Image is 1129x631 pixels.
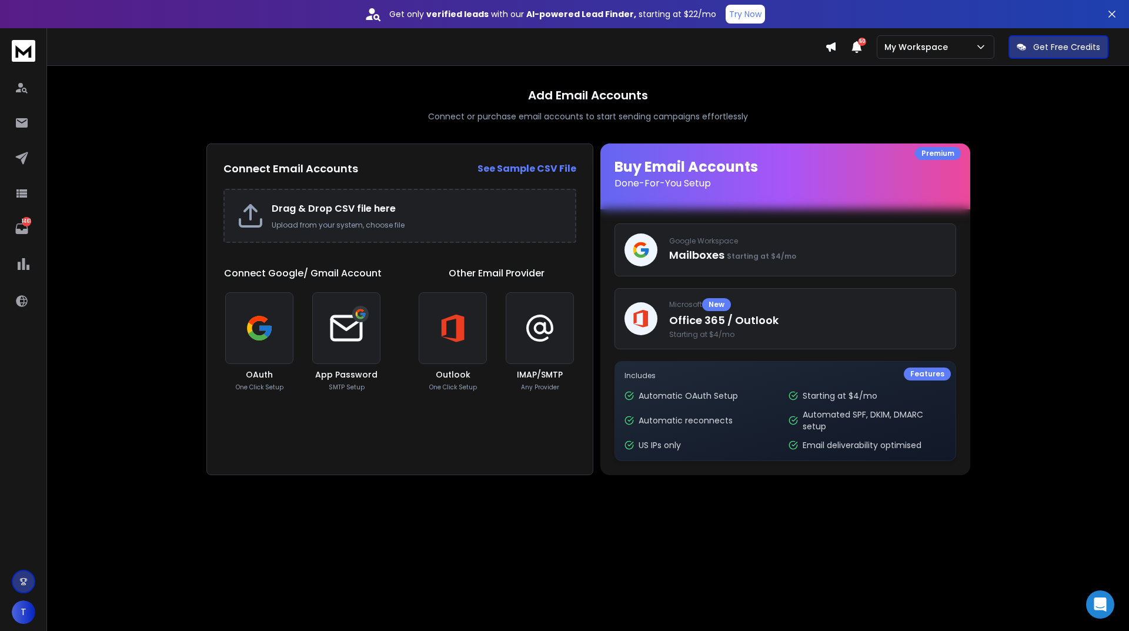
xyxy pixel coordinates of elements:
h3: OAuth [246,369,273,380]
p: 1461 [22,217,31,226]
h1: Connect Google/ Gmail Account [224,266,382,281]
button: T [12,600,35,624]
h2: Drag & Drop CSV file here [272,202,563,216]
span: 50 [858,38,866,46]
p: Connect or purchase email accounts to start sending campaigns effortlessly [428,111,748,122]
p: Mailboxes [669,247,946,263]
p: My Workspace [884,41,953,53]
h1: Add Email Accounts [528,87,648,104]
div: New [702,298,731,311]
p: Get only with our starting at $22/mo [389,8,716,20]
p: Email deliverability optimised [803,439,921,451]
h1: Buy Email Accounts [614,158,956,191]
div: Open Intercom Messenger [1086,590,1114,619]
strong: AI-powered Lead Finder, [526,8,636,20]
p: Office 365 / Outlook [669,312,946,329]
button: Try Now [726,5,765,24]
strong: See Sample CSV File [477,162,576,175]
p: Upload from your system, choose file [272,221,563,230]
span: Starting at $4/mo [727,251,796,261]
p: Try Now [729,8,761,20]
p: Starting at $4/mo [803,390,877,402]
h3: IMAP/SMTP [517,369,563,380]
p: Includes [624,371,946,380]
p: Done-For-You Setup [614,176,956,191]
p: Any Provider [521,383,559,392]
p: US IPs only [639,439,681,451]
p: Get Free Credits [1033,41,1100,53]
h3: App Password [315,369,378,380]
a: See Sample CSV File [477,162,576,176]
p: One Click Setup [236,383,283,392]
p: One Click Setup [429,383,477,392]
button: Get Free Credits [1008,35,1108,59]
p: Google Workspace [669,236,946,246]
span: Starting at $4/mo [669,330,946,339]
p: Automatic reconnects [639,415,733,426]
h2: Connect Email Accounts [223,161,358,177]
div: Premium [915,147,961,160]
p: Automated SPF, DKIM, DMARC setup [803,409,946,432]
img: logo [12,40,35,62]
p: Automatic OAuth Setup [639,390,738,402]
a: 1461 [10,217,34,241]
div: Features [904,368,951,380]
p: SMTP Setup [329,383,365,392]
h3: Outlook [436,369,470,380]
h1: Other Email Provider [449,266,545,281]
strong: verified leads [426,8,489,20]
p: Microsoft [669,298,946,311]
